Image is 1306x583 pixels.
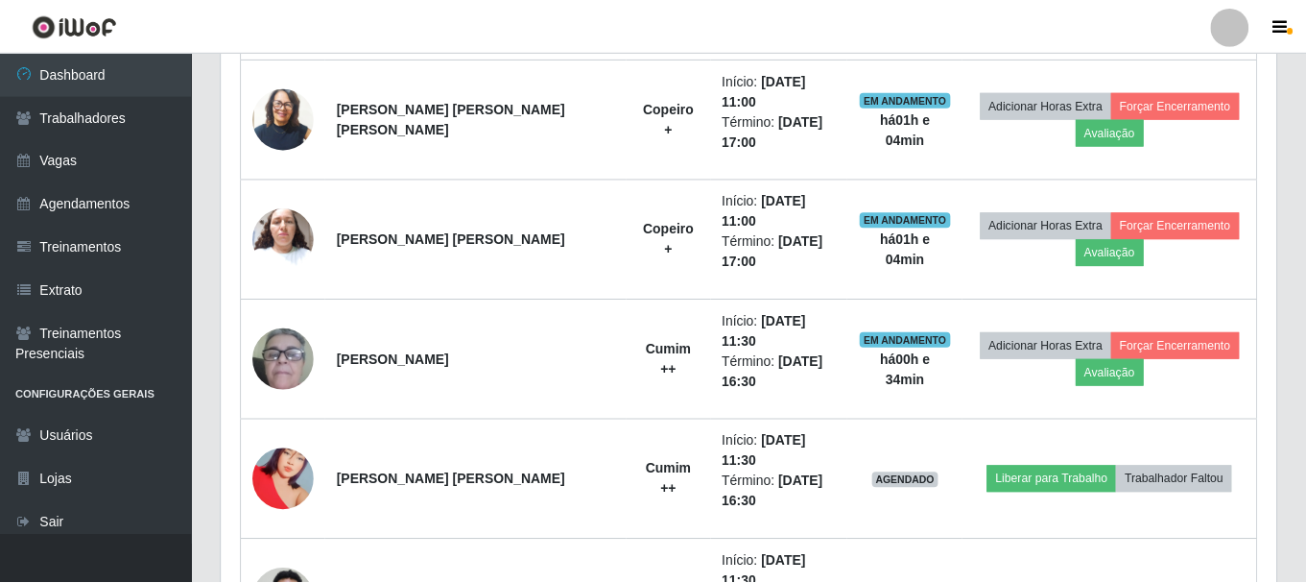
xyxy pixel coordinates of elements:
button: Trabalhador Faltou [1120,466,1236,493]
time: [DATE] 11:00 [724,73,809,109]
img: 1705182808004.jpeg [253,296,315,423]
strong: [PERSON_NAME] [PERSON_NAME] [PERSON_NAME] [338,101,567,136]
strong: [PERSON_NAME] [PERSON_NAME] [338,231,567,247]
img: CoreUI Logo [32,14,117,38]
time: [DATE] 11:00 [724,193,809,229]
button: Adicionar Horas Extra [984,332,1115,359]
button: Avaliação [1080,239,1148,266]
li: Início: [724,311,840,352]
span: EM ANDAMENTO [863,212,954,228]
button: Avaliação [1080,359,1148,386]
strong: há 01 h e 04 min [883,111,933,147]
time: [DATE] 11:30 [724,433,809,469]
button: Forçar Encerramento [1115,332,1244,359]
span: EM ANDAMENTO [863,332,954,348]
img: 1720054938864.jpeg [253,83,315,155]
li: Término: [724,352,840,392]
strong: Cumim ++ [648,461,693,497]
strong: Copeiro + [645,221,696,256]
time: [DATE] 11:30 [724,313,809,349]
button: Adicionar Horas Extra [984,92,1115,119]
span: AGENDADO [875,473,942,488]
li: Término: [724,472,840,512]
strong: há 00 h e 34 min [883,352,933,387]
strong: Copeiro + [645,101,696,136]
li: Término: [724,111,840,152]
li: Início: [724,191,840,231]
button: Forçar Encerramento [1115,92,1244,119]
li: Início: [724,431,840,472]
span: EM ANDAMENTO [863,92,954,108]
li: Início: [724,71,840,111]
img: 1718807119279.jpeg [253,425,315,534]
button: Liberar para Trabalho [990,466,1120,493]
img: 1750954658696.jpeg [253,198,315,279]
button: Adicionar Horas Extra [984,212,1115,239]
strong: há 01 h e 04 min [883,231,933,267]
button: Forçar Encerramento [1115,212,1244,239]
strong: Cumim ++ [648,341,693,377]
button: Avaliação [1080,119,1148,146]
strong: [PERSON_NAME] [PERSON_NAME] [338,472,567,487]
li: Término: [724,231,840,272]
strong: [PERSON_NAME] [338,352,450,367]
